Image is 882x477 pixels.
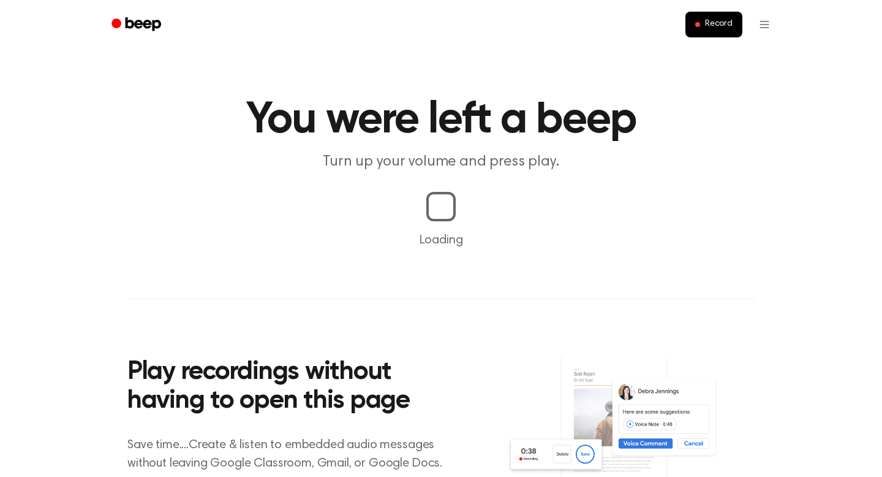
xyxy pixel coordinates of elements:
[103,13,172,37] a: Beep
[15,231,867,250] p: Loading
[750,10,779,39] button: Open menu
[127,436,458,473] p: Save time....Create & listen to embedded audio messages without leaving Google Classroom, Gmail, ...
[127,358,458,416] h2: Play recordings without having to open this page
[705,19,733,30] span: Record
[685,12,742,37] button: Record
[127,98,755,142] h1: You were left a beep
[206,152,676,172] p: Turn up your volume and press play.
